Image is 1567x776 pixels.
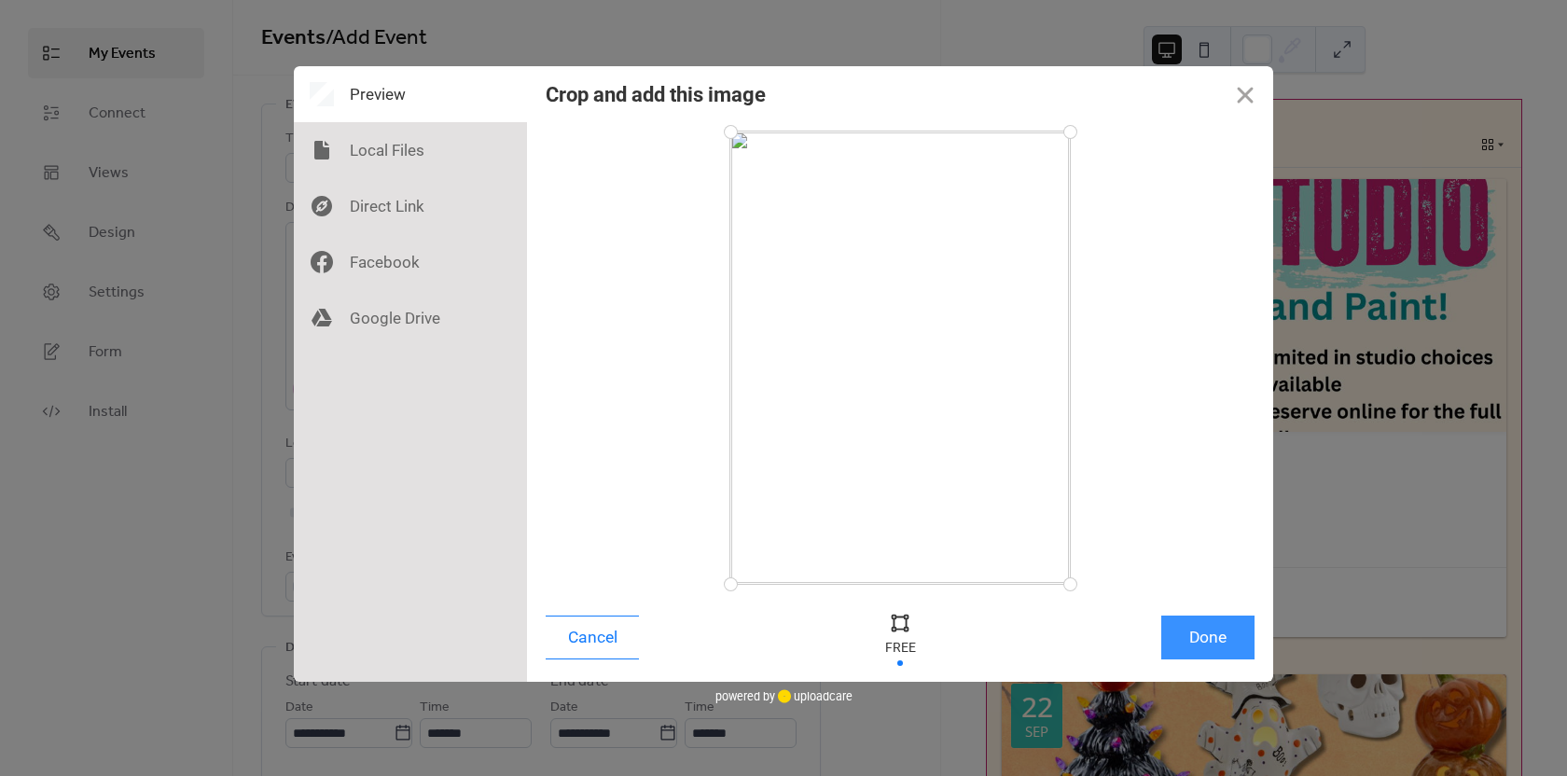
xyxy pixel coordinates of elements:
a: uploadcare [775,689,853,703]
button: Close [1217,66,1273,122]
div: Preview [294,66,527,122]
div: Direct Link [294,178,527,234]
div: Google Drive [294,290,527,346]
div: powered by [715,682,853,710]
button: Done [1161,616,1255,659]
div: Facebook [294,234,527,290]
button: Cancel [546,616,639,659]
div: Crop and add this image [546,83,766,106]
div: Local Files [294,122,527,178]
